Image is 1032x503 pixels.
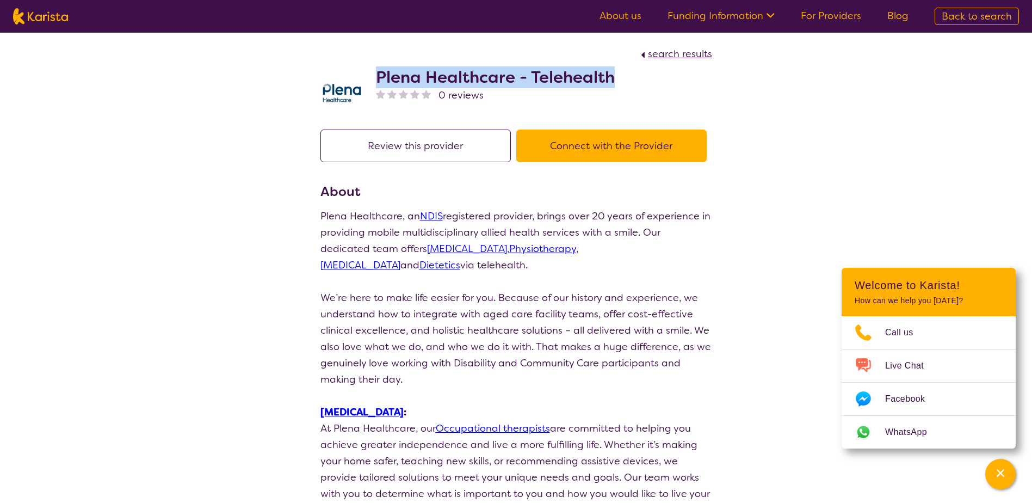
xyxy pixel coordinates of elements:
a: NDIS [420,210,443,223]
span: Call us [885,324,926,341]
a: Connect with the Provider [516,139,712,152]
span: Facebook [885,391,938,407]
img: nonereviewstar [376,89,385,99]
span: search results [648,47,712,60]
span: WhatsApp [885,424,940,440]
p: We’re here to make life easier for you. Because of our history and experience, we understand how ... [320,290,712,388]
img: qwv9egg5taowukv2xnze.png [320,70,364,114]
img: nonereviewstar [410,89,419,99]
a: Web link opens in a new tab. [842,416,1016,449]
a: [MEDICAL_DATA] [320,406,404,419]
img: nonereviewstar [387,89,397,99]
span: Back to search [942,10,1012,23]
a: Dietetics [419,259,460,272]
ul: Choose channel [842,316,1016,449]
strong: : [320,406,406,419]
h2: Welcome to Karista! [855,279,1003,292]
h2: Plena Healthcare - Telehealth [376,68,615,87]
img: Karista logo [13,8,68,24]
a: Blog [887,9,909,22]
a: Back to search [935,8,1019,25]
a: search results [638,47,712,60]
button: Connect with the Provider [516,130,707,162]
img: nonereviewstar [399,89,408,99]
a: Physiotherapy [509,242,576,255]
button: Channel Menu [985,459,1016,489]
p: Plena Healthcare, an registered provider, brings over 20 years of experience in providing mobile ... [320,208,712,273]
button: Review this provider [320,130,511,162]
span: 0 reviews [438,87,484,103]
h3: About [320,182,712,201]
a: For Providers [801,9,861,22]
a: About us [600,9,641,22]
a: [MEDICAL_DATA] [427,242,507,255]
span: Live Chat [885,358,937,374]
a: [MEDICAL_DATA] [320,259,400,272]
a: Review this provider [320,139,516,152]
a: Funding Information [668,9,775,22]
a: Occupational therapists [436,422,550,435]
p: How can we help you [DATE]? [855,296,1003,305]
img: nonereviewstar [422,89,431,99]
div: Channel Menu [842,268,1016,449]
